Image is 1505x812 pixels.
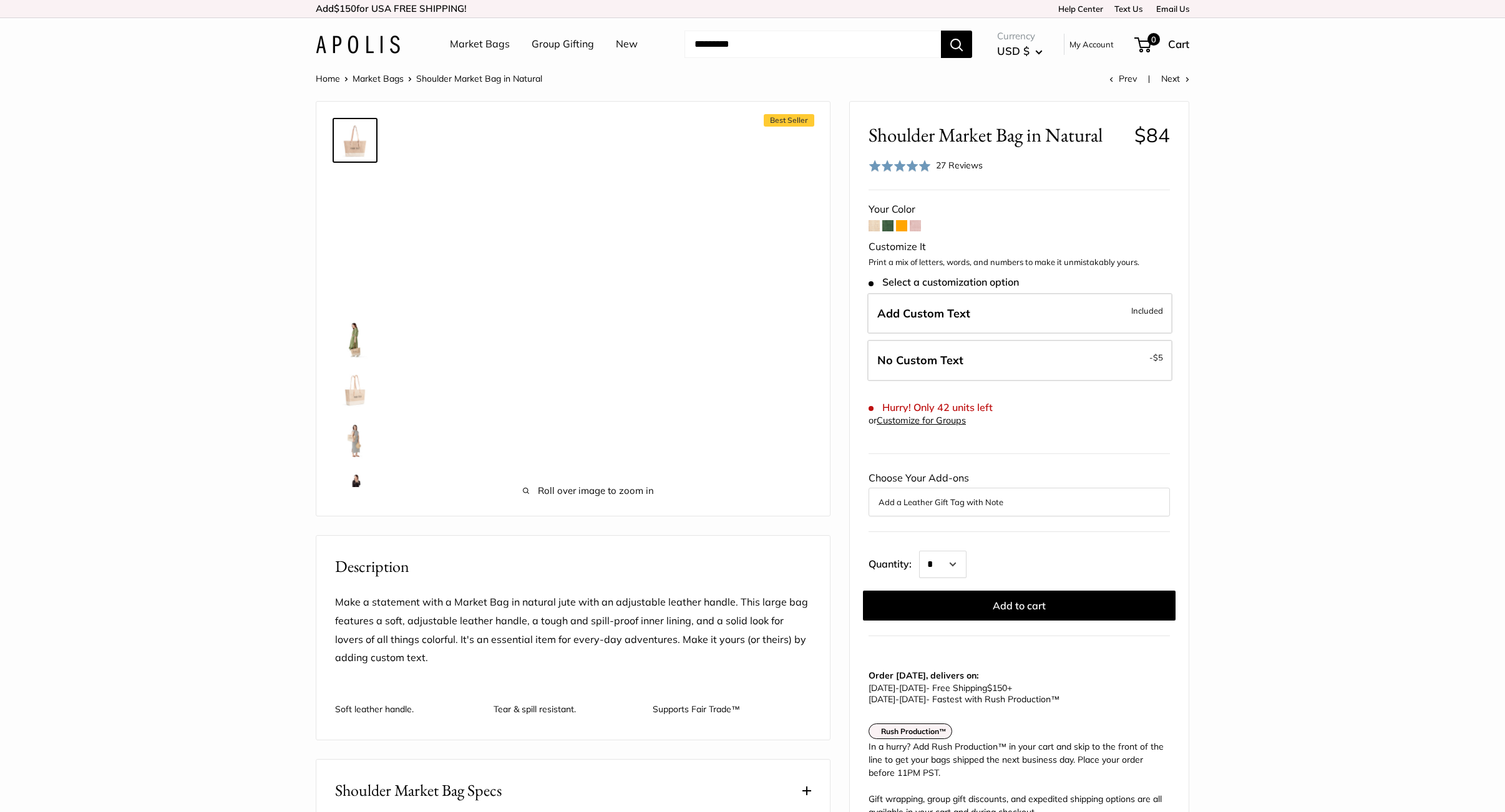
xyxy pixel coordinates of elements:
[895,682,899,694] span: -
[879,495,1160,510] button: Add a Leather Gift Tag with Note
[353,73,404,84] a: Market Bags
[1168,37,1189,51] span: Cart
[333,467,377,512] a: Shoulder Market Bag in Natural
[416,482,761,500] span: Roll over image to zoom in
[899,682,926,694] span: [DATE]
[333,317,377,362] a: Shoulder Market Bag in Natural
[1153,352,1163,362] span: $5
[335,420,375,460] img: Shoulder Market Bag in Natural
[867,340,1172,381] label: Leave Blank
[333,367,377,412] a: Shoulder Market Bag in Natural
[869,200,1170,219] div: Your Color
[869,402,993,413] span: Hurry! Only 42 units left
[867,293,1172,334] label: Add Custom Text
[333,218,377,263] a: Shoulder Market Bag in Natural
[877,415,966,426] a: Customize for Groups
[869,670,978,681] strong: Order [DATE], delivers on:
[333,118,377,163] a: Shoulder Market Bag in Natural
[869,547,919,578] label: Quantity:
[316,36,400,54] img: Apolis
[1114,4,1142,14] a: Text Us
[869,469,1170,516] div: Choose Your Add-ons
[997,27,1043,45] span: Currency
[316,73,340,84] a: Home
[1149,350,1163,365] span: -
[863,591,1176,621] button: Add to cart
[1136,34,1189,54] a: 0 Cart
[335,593,811,668] p: Make a statement with a Market Bag in natural jute with an adjustable leather handle. This large ...
[895,694,899,705] span: -
[616,35,638,54] a: New
[335,692,481,715] p: Soft leather handle.
[333,268,377,312] a: Shoulder Market Bag in Natural
[936,160,983,171] span: 27 Reviews
[335,778,502,803] span: Shoulder Market Bag Specs
[335,370,375,410] img: Shoulder Market Bag in Natural
[335,320,375,360] img: Shoulder Market Bag in Natural
[684,31,941,58] input: Search...
[1161,73,1189,84] a: Next
[316,70,542,87] nav: Breadcrumb
[335,470,375,510] img: Shoulder Market Bag in Natural
[1131,303,1163,318] span: Included
[869,694,1059,705] span: - Fastest with Rush Production™
[450,35,510,54] a: Market Bags
[1134,123,1170,147] span: $84
[869,412,966,429] div: or
[335,554,811,579] h2: Description
[869,682,895,694] span: [DATE]
[1152,4,1189,14] a: Email Us
[494,692,640,715] p: Tear & spill resistant.
[333,417,377,462] a: Shoulder Market Bag in Natural
[877,306,970,321] span: Add Custom Text
[1109,73,1137,84] a: Prev
[987,682,1007,694] span: $150
[532,35,594,54] a: Group Gifting
[869,238,1170,256] div: Customize It
[1069,37,1114,52] a: My Account
[997,44,1030,57] span: USD $
[653,692,799,715] p: Supports Fair Trade™
[1054,4,1103,14] a: Help Center
[877,353,963,367] span: No Custom Text
[334,2,356,14] span: $150
[335,120,375,160] img: Shoulder Market Bag in Natural
[869,256,1170,269] p: Print a mix of letters, words, and numbers to make it unmistakably yours.
[416,73,542,84] span: Shoulder Market Bag in Natural
[1147,33,1160,46] span: 0
[869,694,895,705] span: [DATE]
[899,694,926,705] span: [DATE]
[869,123,1125,147] span: Shoulder Market Bag in Natural
[869,682,1164,705] p: - Free Shipping +
[333,168,377,213] a: Shoulder Market Bag in Natural
[941,31,972,58] button: Search
[869,276,1019,288] span: Select a customization option
[997,41,1043,61] button: USD $
[764,114,814,127] span: Best Seller
[881,727,947,736] strong: Rush Production™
